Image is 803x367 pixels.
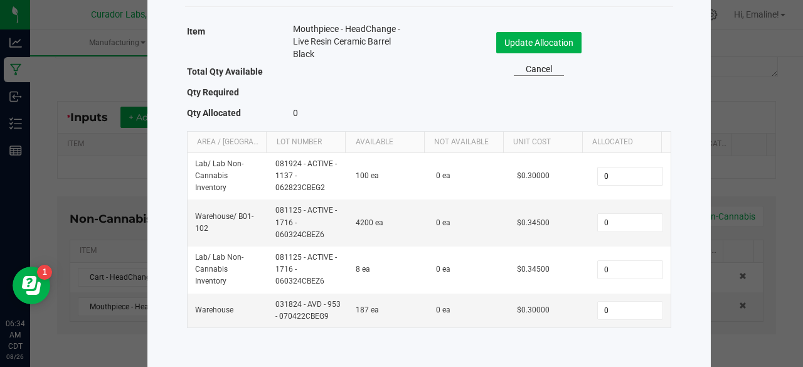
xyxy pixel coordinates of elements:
iframe: Resource center [13,267,50,304]
td: 081125 - ACTIVE - 1716 - 060324CBEZ6 [268,199,348,247]
th: Lot Number [266,132,345,153]
span: $0.30000 [517,306,550,314]
iframe: Resource center unread badge [37,265,52,280]
span: 100 ea [356,171,379,180]
button: Update Allocation [496,32,582,53]
th: Allocated [582,132,661,153]
span: Mouthpiece - HeadChange - Live Resin Ceramic Barrel Black [293,23,410,60]
span: 0 ea [436,306,450,314]
span: 0 ea [436,218,450,227]
td: 081924 - ACTIVE - 1137 - 062823CBEG2 [268,153,348,200]
span: 4200 ea [356,218,383,227]
span: 0 ea [436,265,450,274]
span: Lab / Lab Non-Cannabis Inventory [195,253,243,285]
span: 8 ea [356,265,370,274]
span: $0.34500 [517,265,550,274]
span: $0.34500 [517,218,550,227]
th: Unit Cost [503,132,582,153]
a: Cancel [514,63,564,76]
span: Warehouse [195,306,233,314]
span: 187 ea [356,306,379,314]
th: Available [345,132,424,153]
label: Total Qty Available [187,63,263,80]
span: 0 [293,108,298,118]
span: $0.30000 [517,171,550,180]
label: Qty Required [187,83,239,101]
td: 081125 - ACTIVE - 1716 - 060324CBEZ6 [268,247,348,294]
th: Area / [GEOGRAPHIC_DATA] [188,132,267,153]
th: Not Available [424,132,503,153]
label: Qty Allocated [187,104,241,122]
td: 031824 - AVD - 953 - 070422CBEG9 [268,294,348,327]
span: Lab / Lab Non-Cannabis Inventory [195,159,243,192]
span: Warehouse / B01-102 [195,212,253,233]
span: 0 ea [436,171,450,180]
label: Item [187,23,205,40]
